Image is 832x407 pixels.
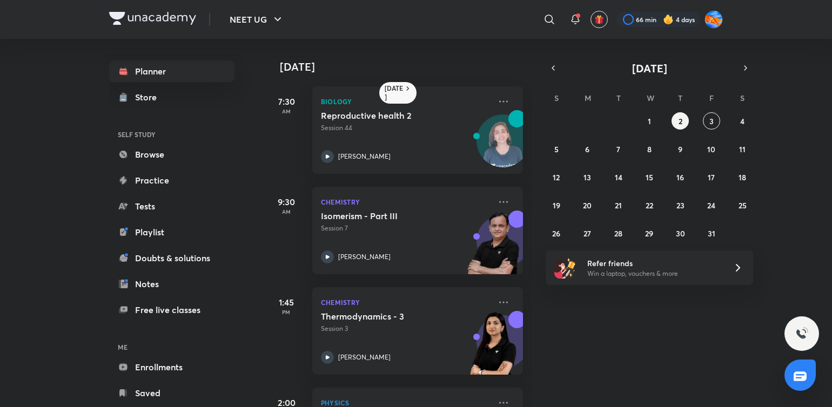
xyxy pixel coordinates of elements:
[647,93,654,103] abbr: Wednesday
[703,225,720,242] button: October 31, 2025
[321,195,491,208] p: Chemistry
[585,144,589,154] abbr: October 6, 2025
[610,225,627,242] button: October 28, 2025
[585,93,591,103] abbr: Monday
[616,93,621,103] abbr: Tuesday
[739,172,746,182] abbr: October 18, 2025
[641,196,658,214] button: October 22, 2025
[265,195,308,208] h5: 9:30
[795,327,808,340] img: ttu
[594,15,604,24] img: avatar
[109,60,234,82] a: Planner
[703,112,720,130] button: October 3, 2025
[739,144,746,154] abbr: October 11, 2025
[579,140,596,158] button: October 6, 2025
[579,168,596,186] button: October 13, 2025
[109,273,234,295] a: Notes
[321,211,455,221] h5: Isomerism - Part III
[672,196,689,214] button: October 23, 2025
[610,196,627,214] button: October 21, 2025
[707,144,715,154] abbr: October 10, 2025
[553,200,560,211] abbr: October 19, 2025
[610,140,627,158] button: October 7, 2025
[321,324,491,334] p: Session 3
[135,91,163,104] div: Store
[338,152,391,161] p: [PERSON_NAME]
[321,95,491,108] p: Biology
[707,200,715,211] abbr: October 24, 2025
[464,311,523,385] img: unacademy
[708,172,715,182] abbr: October 17, 2025
[663,14,674,25] img: streak
[616,144,620,154] abbr: October 7, 2025
[615,200,622,211] abbr: October 21, 2025
[704,10,723,29] img: Adithya MA
[641,112,658,130] button: October 1, 2025
[548,196,565,214] button: October 19, 2025
[579,196,596,214] button: October 20, 2025
[548,168,565,186] button: October 12, 2025
[223,9,291,30] button: NEET UG
[561,60,738,76] button: [DATE]
[321,123,491,133] p: Session 44
[734,196,751,214] button: October 25, 2025
[265,309,308,315] p: PM
[709,116,714,126] abbr: October 3, 2025
[641,168,658,186] button: October 15, 2025
[109,247,234,269] a: Doubts & solutions
[676,172,684,182] abbr: October 16, 2025
[109,338,234,356] h6: ME
[109,221,234,243] a: Playlist
[676,200,685,211] abbr: October 23, 2025
[583,172,591,182] abbr: October 13, 2025
[280,60,534,73] h4: [DATE]
[579,225,596,242] button: October 27, 2025
[109,382,234,404] a: Saved
[548,225,565,242] button: October 26, 2025
[587,257,720,269] h6: Refer friends
[109,144,234,165] a: Browse
[672,225,689,242] button: October 30, 2025
[646,172,653,182] abbr: October 15, 2025
[641,225,658,242] button: October 29, 2025
[554,257,576,279] img: referral
[385,84,404,101] h6: [DATE]
[632,61,667,76] span: [DATE]
[587,269,720,279] p: Win a laptop, vouchers & more
[672,168,689,186] button: October 16, 2025
[708,228,715,239] abbr: October 31, 2025
[641,140,658,158] button: October 8, 2025
[109,169,234,191] a: Practice
[109,125,234,144] h6: SELF STUDY
[648,116,651,126] abbr: October 1, 2025
[109,299,234,321] a: Free live classes
[672,112,689,130] button: October 2, 2025
[554,93,559,103] abbr: Sunday
[679,116,682,126] abbr: October 2, 2025
[321,223,491,233] p: Session 7
[583,228,591,239] abbr: October 27, 2025
[645,228,653,239] abbr: October 29, 2025
[338,252,391,262] p: [PERSON_NAME]
[739,200,747,211] abbr: October 25, 2025
[109,12,196,25] img: Company Logo
[672,140,689,158] button: October 9, 2025
[615,172,622,182] abbr: October 14, 2025
[109,356,234,378] a: Enrollments
[703,168,720,186] button: October 17, 2025
[703,140,720,158] button: October 10, 2025
[338,352,391,362] p: [PERSON_NAME]
[265,95,308,108] h5: 7:30
[477,120,529,172] img: Avatar
[591,11,608,28] button: avatar
[265,208,308,215] p: AM
[548,140,565,158] button: October 5, 2025
[734,140,751,158] button: October 11, 2025
[740,93,744,103] abbr: Saturday
[676,228,685,239] abbr: October 30, 2025
[610,168,627,186] button: October 14, 2025
[464,211,523,285] img: unacademy
[703,196,720,214] button: October 24, 2025
[321,311,455,322] h5: Thermodynamics - 3
[734,112,751,130] button: October 4, 2025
